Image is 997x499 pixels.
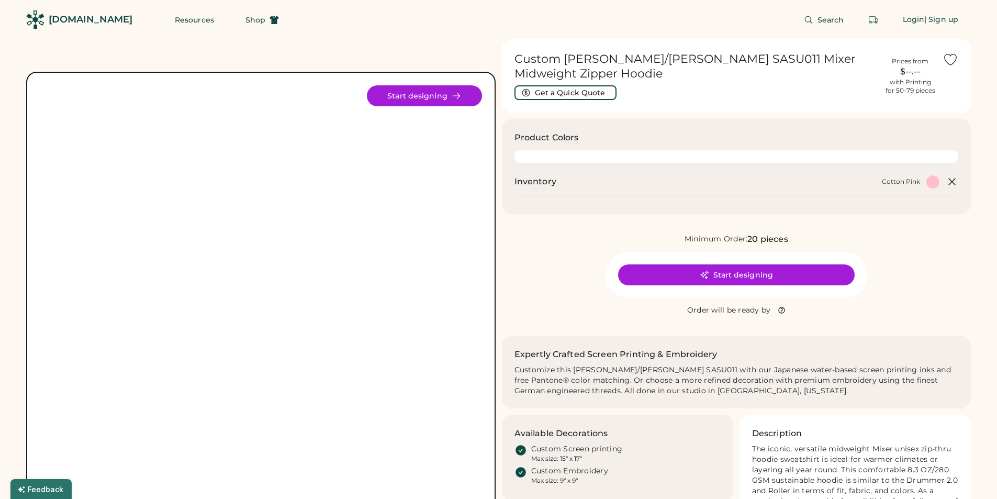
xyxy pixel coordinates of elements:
[747,233,788,246] div: 20 pieces
[863,9,884,30] button: Retrieve an order
[531,444,623,454] div: Custom Screen printing
[245,16,265,24] span: Shop
[892,57,928,65] div: Prices from
[26,10,44,29] img: Rendered Logo - Screens
[886,78,935,95] div: with Printing for 50-79 pieces
[924,15,958,25] div: | Sign up
[531,466,608,476] div: Custom Embroidery
[685,234,748,245] div: Minimum Order:
[531,476,578,485] div: Max size: 9" x 9"
[884,65,936,78] div: $--.--
[791,9,857,30] button: Search
[882,178,920,186] div: Cotton Pink
[514,365,959,396] div: Customize this [PERSON_NAME]/[PERSON_NAME] SASU011 with our Japanese water-based screen printing ...
[514,131,579,144] h3: Product Colors
[531,454,582,463] div: Max size: 15" x 17"
[514,175,556,188] h2: Inventory
[514,427,608,440] h3: Available Decorations
[618,264,855,285] button: Start designing
[49,13,132,26] div: [DOMAIN_NAME]
[514,348,718,361] h2: Expertly Crafted Screen Printing & Embroidery
[233,9,292,30] button: Shop
[367,85,482,106] button: Start designing
[817,16,844,24] span: Search
[514,52,878,81] h1: Custom [PERSON_NAME]/[PERSON_NAME] SASU011 Mixer Midweight Zipper Hoodie
[514,85,617,100] button: Get a Quick Quote
[903,15,925,25] div: Login
[162,9,227,30] button: Resources
[752,427,802,440] h3: Description
[687,305,771,316] div: Order will be ready by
